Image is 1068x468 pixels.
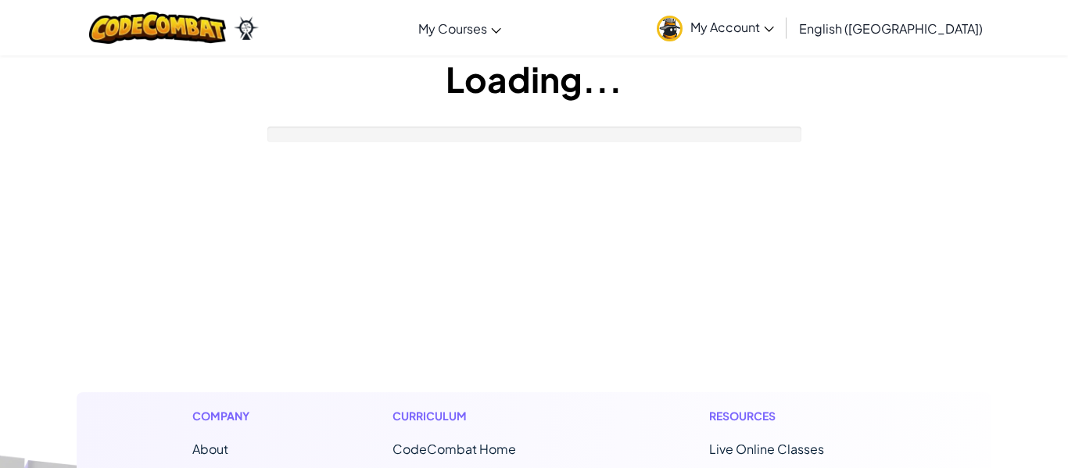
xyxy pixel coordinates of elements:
[234,16,259,40] img: Ozaria
[192,441,228,457] a: About
[690,19,774,35] span: My Account
[791,7,991,49] a: English ([GEOGRAPHIC_DATA])
[392,408,582,424] h1: Curriculum
[799,20,983,37] span: English ([GEOGRAPHIC_DATA])
[392,441,516,457] span: CodeCombat Home
[709,441,824,457] a: Live Online Classes
[657,16,683,41] img: avatar
[89,12,226,44] img: CodeCombat logo
[649,3,782,52] a: My Account
[192,408,265,424] h1: Company
[410,7,509,49] a: My Courses
[418,20,487,37] span: My Courses
[709,408,876,424] h1: Resources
